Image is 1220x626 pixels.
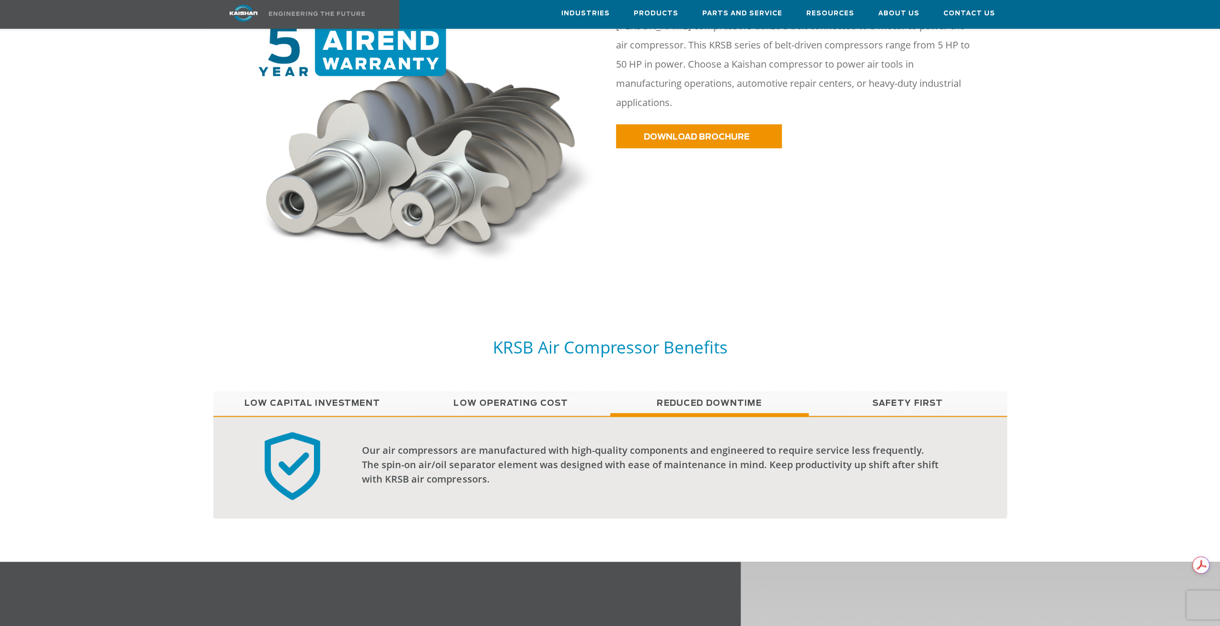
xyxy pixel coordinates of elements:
span: About Us [878,8,919,19]
p: [PERSON_NAME] compressors utilize a belt connected to a motor to power the air compressor. This K... [616,16,975,112]
a: Industries [561,0,610,26]
img: Engineering the future [269,12,365,16]
span: Products [634,8,678,19]
span: Resources [806,8,854,19]
a: About Us [878,0,919,26]
h5: KRSB Air Compressor Benefits [213,336,1007,358]
a: Resources [806,0,854,26]
img: reliable badge [255,431,330,500]
a: Reduced Downtime [610,391,809,415]
div: Our air compressors are manufactured with high-quality components and engineered to require servi... [362,443,943,486]
a: Low Operating Cost [412,391,610,415]
img: kaishan logo [208,5,279,22]
span: Industries [561,8,610,19]
a: DOWNLOAD BROCHURE [616,124,782,148]
a: Parts and Service [702,0,782,26]
span: Contact Us [943,8,995,19]
a: Safety First [809,391,1007,415]
a: Low Capital Investment [213,391,412,415]
img: warranty [252,24,604,269]
span: DOWNLOAD BROCHURE [644,133,749,141]
div: Reduced Downtime [213,416,1007,519]
a: Contact Us [943,0,995,26]
a: Products [634,0,678,26]
span: Parts and Service [702,8,782,19]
